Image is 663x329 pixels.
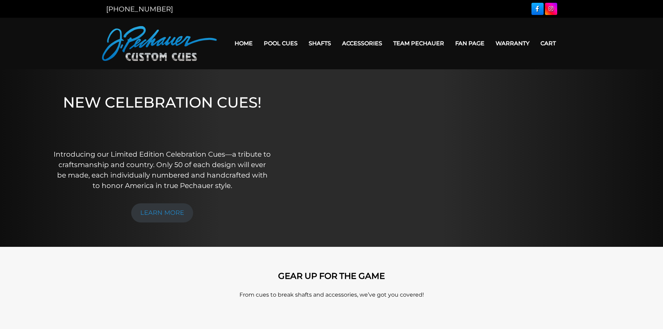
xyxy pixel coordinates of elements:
a: Team Pechauer [388,34,450,52]
a: Warranty [490,34,535,52]
a: Pool Cues [258,34,303,52]
img: Pechauer Custom Cues [102,26,217,61]
h1: NEW CELEBRATION CUES! [53,94,271,139]
p: From cues to break shafts and accessories, we’ve got you covered! [133,291,530,299]
strong: GEAR UP FOR THE GAME [278,271,385,281]
a: Cart [535,34,561,52]
a: Shafts [303,34,337,52]
a: LEARN MORE [131,203,193,222]
a: Home [229,34,258,52]
a: Fan Page [450,34,490,52]
p: Introducing our Limited Edition Celebration Cues—a tribute to craftsmanship and country. Only 50 ... [53,149,271,191]
a: Accessories [337,34,388,52]
a: [PHONE_NUMBER] [106,5,173,13]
